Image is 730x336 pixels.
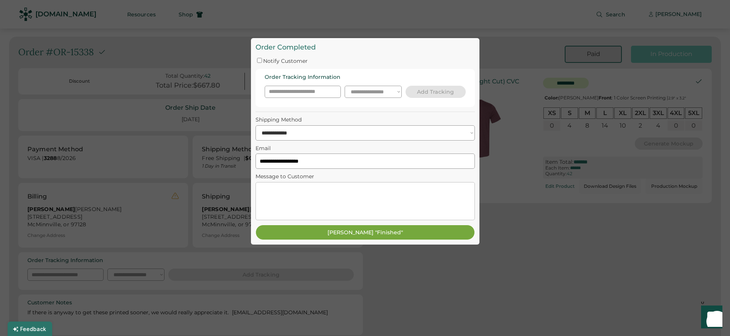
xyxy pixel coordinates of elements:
[406,86,466,98] button: Add Tracking
[256,145,475,152] div: Email
[256,173,475,180] div: Message to Customer
[694,302,727,334] iframe: Front Chat
[263,58,308,64] label: Notify Customer
[256,117,475,123] div: Shipping Method
[256,225,475,240] button: [PERSON_NAME] "Finished"
[265,74,340,81] div: Order Tracking Information
[256,43,475,52] div: Order Completed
